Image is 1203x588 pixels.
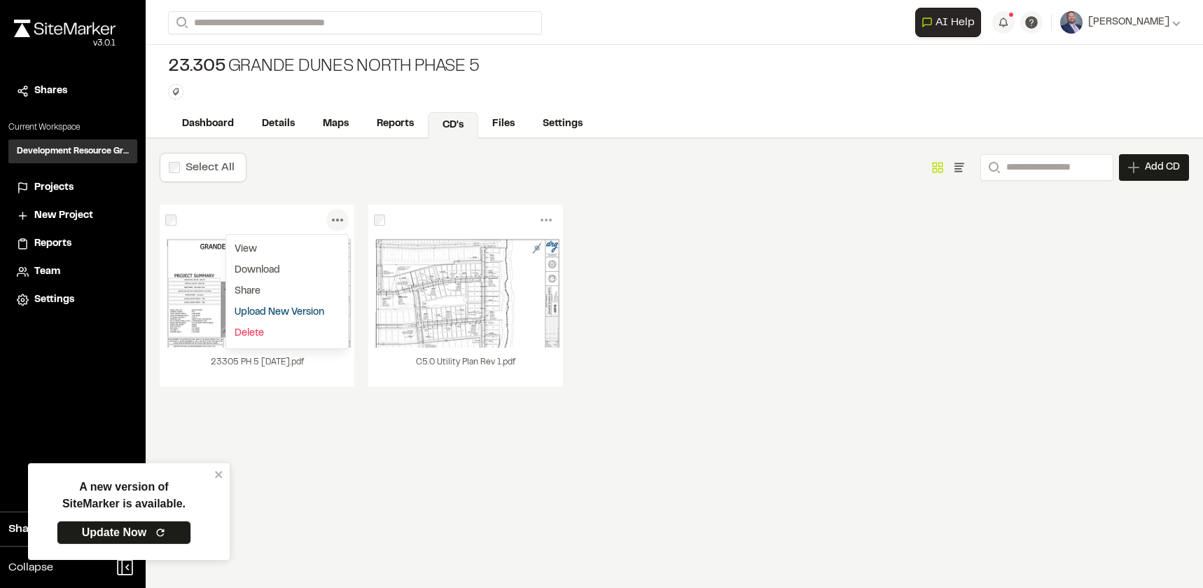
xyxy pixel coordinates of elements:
div: Oh geez...please don't... [14,37,116,50]
span: Collapse [8,559,53,576]
button: [PERSON_NAME] [1060,11,1181,34]
a: Reports [363,111,428,137]
span: Projects [34,180,74,196]
span: Shares [34,83,67,99]
span: Share Workspace [8,521,102,538]
button: Search [980,154,1006,181]
a: CD's [428,112,478,139]
p: Current Workspace [8,121,137,134]
a: Shares [17,83,129,99]
a: Reports [17,236,129,252]
a: Delete [226,323,348,344]
a: Files [478,111,529,137]
img: rebrand.png [14,20,116,37]
span: 23.305 [168,56,225,78]
h3: Development Resource Group [17,145,129,158]
div: C5.0 Utility Plan Rev 1.pdf [368,348,563,387]
div: Open AI Assistant [915,8,987,37]
span: Reports [34,236,71,252]
p: A new version of SiteMarker is available. [62,479,186,512]
button: Edit Tags [168,84,183,100]
a: Download [226,260,348,281]
div: 23305 PH 5 [DATE].pdf [160,348,354,387]
a: Projects [17,180,129,196]
span: Add CD [1145,160,1180,175]
a: View [226,239,348,260]
div: Grande Dunes North Phase 5 [168,56,479,78]
button: Open AI Assistant [915,8,981,37]
span: New Project [34,208,93,224]
a: Dashboard [168,111,248,137]
span: Team [34,264,60,280]
button: close [214,469,224,480]
button: Search [168,11,193,34]
div: Share [226,281,348,302]
a: Details [248,111,309,137]
a: Maps [309,111,363,137]
span: Settings [34,292,74,308]
a: Team [17,264,129,280]
a: Settings [17,292,129,308]
label: Select All [186,163,235,172]
a: Upload New Version [226,302,348,323]
img: User [1060,11,1083,34]
span: [PERSON_NAME] [1088,15,1169,30]
a: Update Now [57,521,191,545]
a: New Project [17,208,129,224]
span: AI Help [936,14,975,31]
a: Settings [529,111,597,137]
